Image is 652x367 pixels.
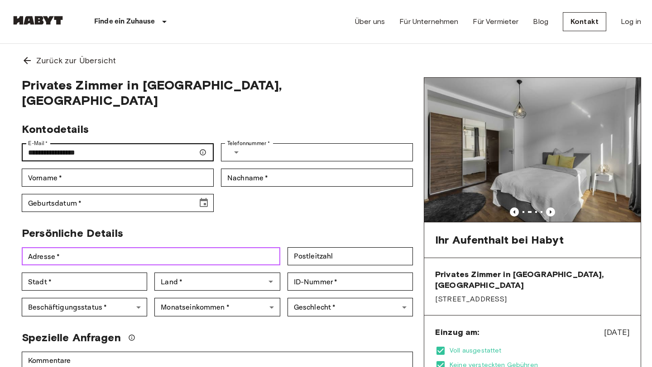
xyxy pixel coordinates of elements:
[435,327,479,338] span: Einzug am:
[227,139,270,147] label: Telefonnummer
[533,16,548,27] a: Blog
[221,169,413,187] div: Nachname
[264,275,277,288] button: Open
[435,269,630,291] span: Privates Zimmer in [GEOGRAPHIC_DATA], [GEOGRAPHIC_DATA]
[11,44,641,77] a: Zurück zur Übersicht
[621,16,641,27] a: Log in
[22,122,89,136] span: Kontodetails
[435,233,564,247] span: Ihr Aufenthalt bei Habyt
[22,331,121,344] span: Spezielle Anfragen
[94,16,155,27] p: Finde ein Zuhause
[604,326,630,338] span: [DATE]
[450,346,630,355] span: Voll ausgestattet
[22,169,214,187] div: Vorname
[227,143,245,161] button: Select country
[546,207,555,216] button: Previous image
[510,207,519,216] button: Previous image
[11,16,65,25] img: Habyt
[28,139,48,147] label: E-Mail
[36,55,116,66] span: Zurück zur Übersicht
[22,226,123,240] span: Persönliche Details
[563,12,606,31] a: Kontakt
[288,247,413,265] div: Postleitzahl
[195,194,213,212] button: Choose date
[199,149,206,156] svg: Stellen Sie sicher, dass Ihre E-Mail-Adresse korrekt ist — wir senden Ihre Buchungsdetails dorthin.
[22,273,147,291] div: Stadt
[435,294,630,304] span: [STREET_ADDRESS]
[288,273,413,291] div: ID-Nummer
[473,16,518,27] a: Für Vermieter
[22,77,413,108] span: Privates Zimmer in [GEOGRAPHIC_DATA], [GEOGRAPHIC_DATA]
[399,16,458,27] a: Für Unternehmen
[128,334,135,341] svg: Wir werden unser Bestes tun, um Ihre Anfrage zu erfüllen, aber bitte beachten Sie, dass wir Ihre ...
[22,143,214,161] div: E-Mail
[355,16,385,27] a: Über uns
[22,247,280,265] div: Adresse
[424,78,641,222] img: Marketing picture of unit DE-09-006-001-04HF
